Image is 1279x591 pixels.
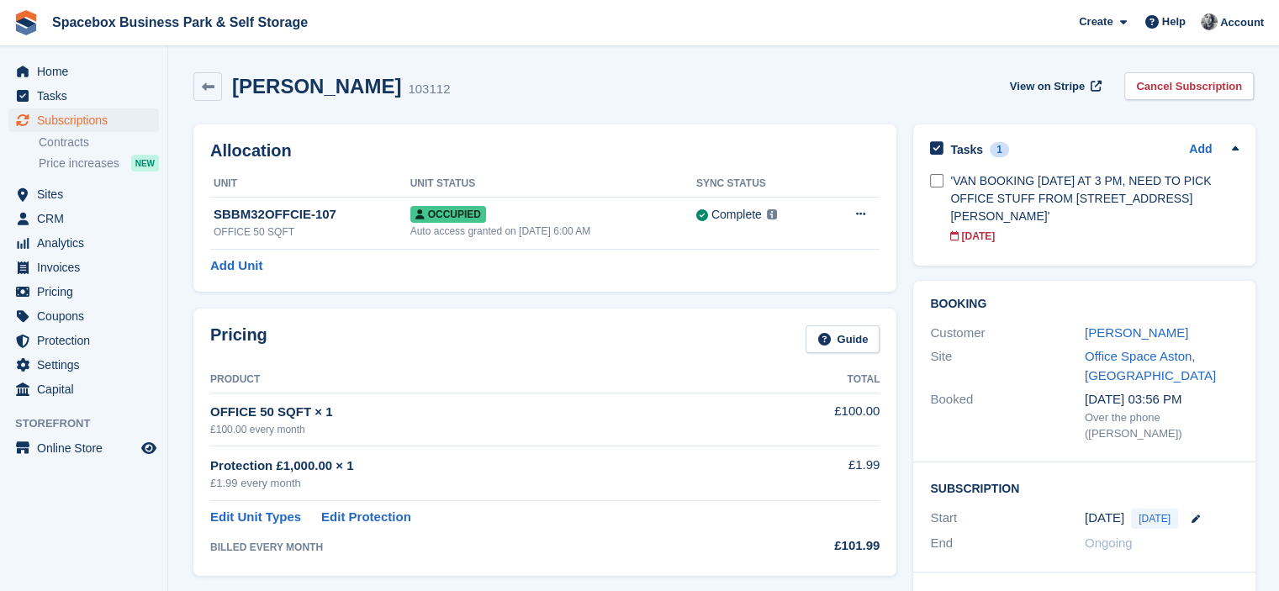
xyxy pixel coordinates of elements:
div: NEW [131,155,159,171]
span: Help [1162,13,1186,30]
div: Booked [930,390,1085,442]
a: menu [8,108,159,132]
a: menu [8,329,159,352]
h2: Tasks [950,142,983,157]
div: £100.00 every month [210,422,756,437]
span: Home [37,60,138,83]
div: Customer [930,324,1085,343]
th: Total [756,367,880,393]
a: menu [8,84,159,108]
a: Add Unit [210,256,262,276]
span: Create [1079,13,1113,30]
h2: Allocation [210,141,880,161]
div: End [930,534,1085,553]
span: Tasks [37,84,138,108]
a: menu [8,377,159,401]
a: Spacebox Business Park & Self Storage [45,8,314,36]
span: Invoices [37,256,138,279]
a: menu [8,280,159,303]
a: menu [8,353,159,377]
a: Edit Unit Types [210,508,301,527]
div: £101.99 [756,536,880,556]
a: menu [8,436,159,460]
a: menu [8,304,159,328]
img: icon-info-grey-7440780725fd019a000dd9b08b2336e03edf1995a4989e88bcd33f0948082b44.svg [767,209,777,219]
div: [DATE] [950,229,1239,244]
a: View on Stripe [1003,72,1105,100]
a: Price increases NEW [39,154,159,172]
div: Auto access granted on [DATE] 6:00 AM [410,224,696,239]
h2: Subscription [930,479,1239,496]
span: Settings [37,353,138,377]
img: SUDIPTA VIRMANI [1201,13,1218,30]
th: Unit [210,171,410,198]
img: stora-icon-8386f47178a22dfd0bd8f6a31ec36ba5ce8667c1dd55bd0f319d3a0aa187defe.svg [13,10,39,35]
time: 2025-08-29 00:00:00 UTC [1085,509,1124,528]
div: OFFICE 50 SQFT × 1 [210,403,756,422]
a: menu [8,207,159,230]
a: Preview store [139,438,159,458]
span: Sites [37,182,138,206]
h2: Booking [930,298,1239,311]
span: Price increases [39,156,119,171]
div: OFFICE 50 SQFT [214,224,410,240]
a: menu [8,231,159,255]
span: Occupied [410,206,486,223]
span: Account [1220,14,1264,31]
span: Subscriptions [37,108,138,132]
span: Capital [37,377,138,401]
span: Pricing [37,280,138,303]
span: Online Store [37,436,138,460]
h2: [PERSON_NAME] [232,75,401,98]
div: Protection £1,000.00 × 1 [210,456,756,476]
a: menu [8,182,159,206]
span: [DATE] [1131,509,1178,529]
div: £1.99 every month [210,475,756,492]
span: View on Stripe [1010,78,1085,95]
a: Add [1189,140,1212,160]
td: £1.99 [756,446,880,501]
span: Ongoing [1085,536,1133,550]
a: 'VAN BOOKING [DATE] AT 3 PM, NEED TO PICK OFFICE STUFF FROM [STREET_ADDRESS][PERSON_NAME]' [DATE] [950,164,1239,252]
div: Over the phone ([PERSON_NAME]) [1085,409,1239,442]
a: Edit Protection [321,508,411,527]
a: Contracts [39,135,159,150]
span: CRM [37,207,138,230]
div: Start [930,509,1085,529]
div: Complete [711,206,762,224]
a: Guide [806,325,880,353]
div: 1 [990,142,1009,157]
div: 'VAN BOOKING [DATE] AT 3 PM, NEED TO PICK OFFICE STUFF FROM [STREET_ADDRESS][PERSON_NAME]' [950,172,1239,225]
div: SBBM32OFFCIE-107 [214,205,410,224]
a: menu [8,256,159,279]
a: menu [8,60,159,83]
a: Cancel Subscription [1124,72,1254,100]
h2: Pricing [210,325,267,353]
span: Analytics [37,231,138,255]
td: £100.00 [756,393,880,446]
div: 103112 [408,80,450,99]
div: [DATE] 03:56 PM [1085,390,1239,409]
div: BILLED EVERY MONTH [210,540,756,555]
span: Protection [37,329,138,352]
span: Storefront [15,415,167,432]
a: [PERSON_NAME] [1085,325,1188,340]
th: Product [210,367,756,393]
th: Sync Status [696,171,824,198]
a: Office Space Aston, [GEOGRAPHIC_DATA] [1085,349,1216,383]
div: Site [930,347,1085,385]
span: Coupons [37,304,138,328]
th: Unit Status [410,171,696,198]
